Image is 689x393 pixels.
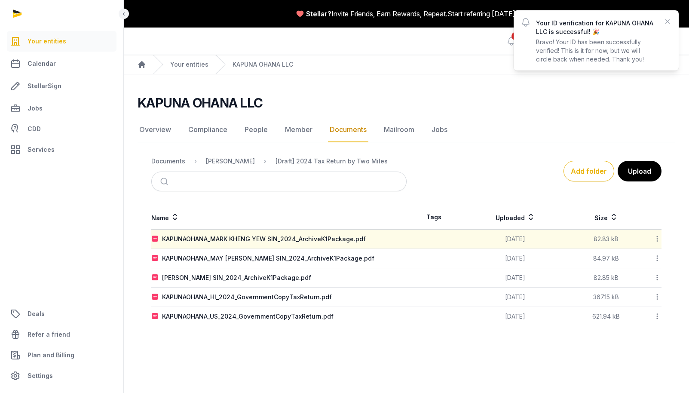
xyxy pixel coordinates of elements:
span: Services [28,144,55,155]
a: Compliance [187,117,229,142]
a: Refer a friend [7,324,116,345]
p: Your ID verification for KAPUNA OHANA LLC is successful! 🎉 [536,19,656,36]
span: Plan and Billing [28,350,74,360]
a: CDD [7,120,116,138]
a: Member [283,117,314,142]
div: [PERSON_NAME] SIN_2024_ArchiveK1Package.pdf [162,273,311,282]
nav: Breadcrumb [151,151,407,172]
th: Size [570,205,643,230]
a: Jobs [430,117,449,142]
td: 84.97 kB [570,249,643,268]
span: Refer a friend [28,329,70,340]
img: pdf.svg [152,313,159,320]
span: Jobs [28,103,43,114]
th: Uploaded [461,205,569,230]
span: Calendar [28,58,56,69]
div: KAPUNAOHANA_US_2024_GovernmentCopyTaxReturn.pdf [162,312,334,321]
span: Deals [28,309,45,319]
td: 82.85 kB [570,268,643,288]
span: Settings [28,371,53,381]
div: Documents [151,157,185,166]
div: KAPUNAOHANA_MARK KHENG YEW SIN_2024_ArchiveK1Package.pdf [162,235,366,243]
span: 6 [511,32,522,40]
img: pdf.svg [152,255,159,262]
a: Your entities [7,31,116,52]
a: People [243,117,269,142]
a: Deals [7,304,116,324]
p: Bravo! Your ID has been successfully verified! This is it for now, but we will circle back when n... [536,38,656,64]
div: [PERSON_NAME] [206,157,255,166]
img: pdf.svg [152,236,159,243]
span: StellarSign [28,81,61,91]
a: Documents [328,117,368,142]
span: [DATE] [505,255,525,262]
a: Plan and Billing [7,345,116,365]
td: 82.83 kB [570,230,643,249]
span: [DATE] [505,235,525,243]
div: [Draft] 2024 Tax Return by Two Miles [276,157,388,166]
span: Your entities [28,36,66,46]
iframe: Chat Widget [534,293,689,393]
span: [DATE] [505,274,525,281]
a: Calendar [7,53,116,74]
a: StellarSign [7,76,116,96]
button: Upload [618,161,661,181]
a: Mailroom [382,117,416,142]
a: Settings [7,365,116,386]
nav: Tabs [138,117,675,142]
th: Name [151,205,407,230]
img: pdf.svg [152,274,159,281]
span: CDD [28,124,41,134]
span: [DATE] [505,313,525,320]
a: Overview [138,117,173,142]
a: Your entities [170,60,208,69]
th: Tags [407,205,462,230]
td: 367.15 kB [570,288,643,307]
a: KAPUNA OHANA LLC [233,60,293,69]
span: [DATE] [505,293,525,301]
div: KAPUNAOHANA_MAY [PERSON_NAME] SIN_2024_ArchiveK1Package.pdf [162,254,374,263]
div: KAPUNAOHANA_HI_2024_GovernmentCopyTaxReturn.pdf [162,293,332,301]
nav: Breadcrumb [124,55,689,74]
img: pdf.svg [152,294,159,301]
button: Submit [155,172,175,191]
a: Jobs [7,98,116,119]
span: Stellar? [306,9,331,19]
a: Start referring [DATE]! [447,9,517,19]
button: Add folder [563,161,614,181]
h2: KAPUNA OHANA LLC [138,95,263,111]
a: Services [7,139,116,160]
